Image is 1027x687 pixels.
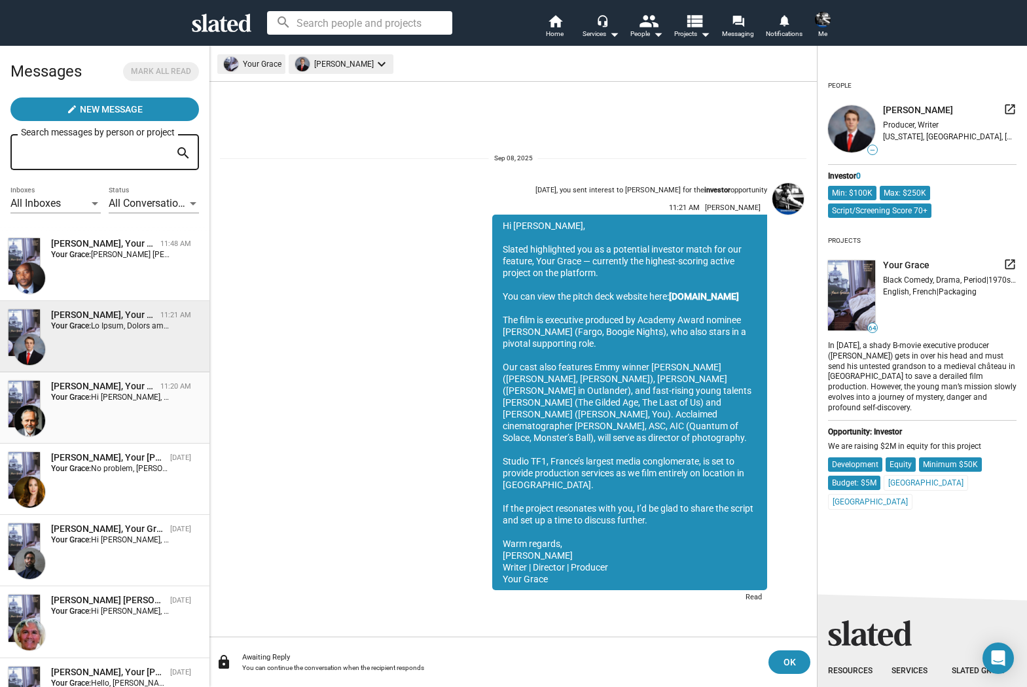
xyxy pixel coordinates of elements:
div: Opportunity: Investor [828,427,1017,436]
time: 11:21 AM [160,311,191,319]
span: [PERSON_NAME] [705,203,761,212]
img: undefined [295,57,310,71]
img: Poya Shohani [14,548,45,579]
div: Read [738,590,767,607]
span: 11:21 AM [669,203,700,212]
a: Messaging [715,13,761,42]
mat-chip: Max: $250K [880,186,930,200]
div: Investor [828,171,1017,181]
time: [DATE] [170,596,191,605]
span: Projects [674,26,710,42]
mat-icon: forum [732,14,744,27]
a: Notifications [761,13,807,42]
strong: Your Grace: [51,535,91,544]
img: Tamela D'Amico [14,476,45,508]
div: [DATE], you sent interest to [PERSON_NAME] for the opportunity [535,186,767,196]
button: Projects [670,13,715,42]
span: Mark all read [131,65,191,79]
input: Search people and projects [267,11,452,35]
img: Sean Skelton [815,12,831,27]
button: People [624,13,670,42]
strong: Your Grace: [51,250,91,259]
strong: Your Grace: [51,321,91,330]
span: | [937,287,939,296]
div: Brian Nall, Your Grace [51,309,155,321]
time: [DATE] [170,668,191,677]
mat-chip: Budget: $5M [828,476,880,490]
mat-icon: notifications [778,14,790,26]
span: Messaging [722,26,754,42]
span: English, French [883,287,937,296]
mat-chip: Script/Screening Score 70+ [828,203,931,218]
time: 11:48 AM [160,239,191,248]
mat-icon: arrow_drop_down [650,26,666,42]
strong: Your Grace: [51,464,91,473]
mat-icon: headset_mic [596,14,608,26]
div: Tamela D'Amico, Your Grace [51,451,165,464]
img: Your Grace [9,309,40,356]
span: Black Comedy, Drama, Period [883,275,986,285]
img: Brian Nall [14,334,45,365]
mat-icon: launch [1003,258,1017,271]
div: Awaiting Reply [242,653,758,661]
button: Sean SkeltonMe [807,9,838,43]
time: [DATE] [170,453,191,462]
a: [DOMAIN_NAME] [669,291,739,302]
mat-chip: [GEOGRAPHIC_DATA] [884,475,968,491]
span: — [868,147,877,154]
time: 11:20 AM [160,382,191,391]
mat-icon: arrow_drop_down [606,26,622,42]
img: Sean Skelton [772,183,804,215]
mat-chip: [GEOGRAPHIC_DATA] [828,494,912,510]
div: Projects [828,232,861,250]
img: Eric Jenkins [14,405,45,436]
img: Your Grace [9,595,40,641]
div: Jay Antonio Malla Maldonado, Your Grace [51,594,165,607]
mat-chip: [PERSON_NAME] [289,54,393,74]
span: 0 [856,171,861,181]
strong: Your Grace: [51,393,91,402]
div: You can continue the conversation when the recipient responds [242,664,758,671]
div: Hi [PERSON_NAME], Slated highlighted you as a potential investor match for our feature, Your Grac... [492,215,767,590]
button: Mark all read [123,62,199,81]
div: Slated Group [952,666,1017,677]
time: [DATE] [170,525,191,533]
div: Open Intercom Messenger [982,643,1014,674]
mat-chip: Min: $100K [828,186,876,200]
div: Jimmy Gary, Jr, Your Grace [51,238,155,250]
div: Services [583,26,619,42]
div: Resources [828,666,880,677]
strong: investor [704,186,730,194]
span: All Inboxes [10,197,61,209]
span: 64 [868,325,877,332]
span: All Conversations [109,197,189,209]
button: OK [768,650,810,674]
span: | [986,275,988,285]
div: In [DATE], a shady B-movie executive producer ([PERSON_NAME]) gets in over his head and must send... [828,338,1017,414]
a: Sean Skelton [770,181,806,609]
img: Jay Antonio Malla Maldonado [14,619,45,650]
mat-chip: Minimum $50K [919,457,982,472]
button: New Message [10,97,199,121]
strong: Your Grace: [51,607,91,616]
span: Your Grace [883,259,929,272]
h2: Messages [10,56,82,87]
span: Packaging [939,287,977,296]
div: Producer, Writer [883,120,1017,130]
img: Your Grace [9,381,40,427]
span: [PERSON_NAME] [883,104,953,116]
div: [US_STATE], [GEOGRAPHIC_DATA], [GEOGRAPHIC_DATA] [883,132,1017,141]
img: Your Grace [9,523,40,570]
mat-icon: people [638,11,657,30]
button: Services [578,13,624,42]
span: Home [546,26,564,42]
mat-icon: search [175,143,191,164]
mat-icon: arrow_drop_down [697,26,713,42]
mat-icon: keyboard_arrow_down [374,56,389,72]
span: Notifications [766,26,802,42]
div: People [828,77,852,95]
mat-icon: create [67,104,77,114]
div: Services [892,666,941,677]
img: undefined [828,105,875,152]
div: Poya Shohani, Your Grace [51,523,165,535]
